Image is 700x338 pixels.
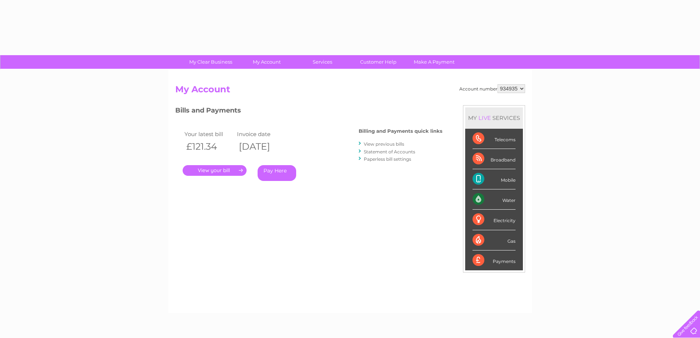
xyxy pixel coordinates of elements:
div: Payments [473,250,516,270]
td: Invoice date [235,129,288,139]
div: Account number [459,84,525,93]
a: Services [292,55,353,69]
a: . [183,165,247,176]
div: Electricity [473,210,516,230]
a: My Account [236,55,297,69]
div: LIVE [477,114,492,121]
a: Make A Payment [404,55,464,69]
a: Customer Help [348,55,409,69]
a: My Clear Business [180,55,241,69]
div: Water [473,189,516,210]
th: £121.34 [183,139,236,154]
div: Gas [473,230,516,250]
th: [DATE] [235,139,288,154]
div: Telecoms [473,129,516,149]
td: Your latest bill [183,129,236,139]
h3: Bills and Payments [175,105,442,118]
a: Paperless bill settings [364,156,411,162]
h4: Billing and Payments quick links [359,128,442,134]
div: MY SERVICES [465,107,523,128]
a: View previous bills [364,141,404,147]
div: Broadband [473,149,516,169]
a: Statement of Accounts [364,149,415,154]
a: Pay Here [258,165,296,181]
div: Mobile [473,169,516,189]
h2: My Account [175,84,525,98]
